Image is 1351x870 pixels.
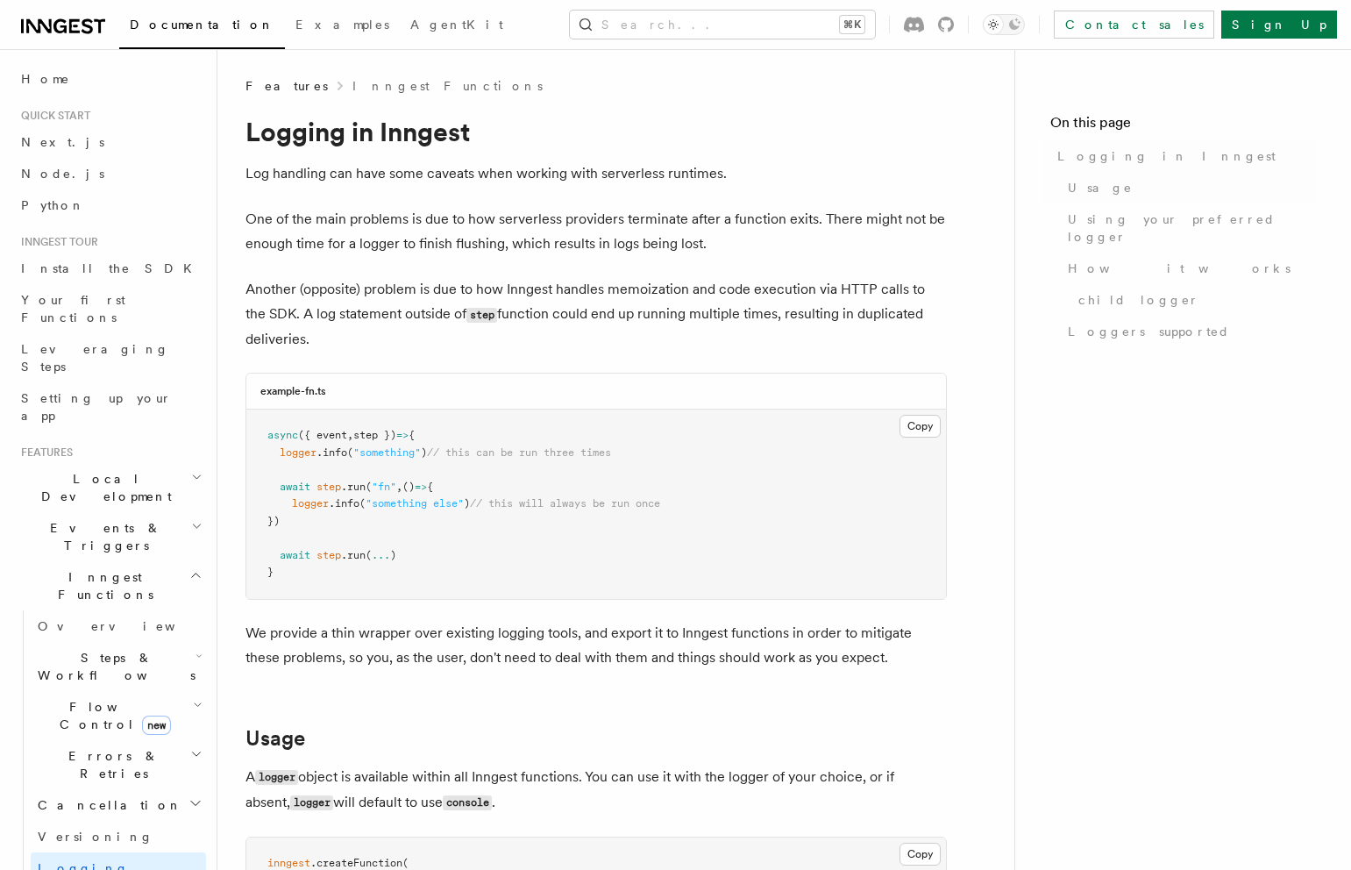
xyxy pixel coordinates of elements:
span: "something else" [366,497,464,510]
span: { [409,429,415,441]
a: Documentation [119,5,285,49]
span: , [347,429,353,441]
button: Errors & Retries [31,740,206,789]
a: Leveraging Steps [14,333,206,382]
a: Setting up your app [14,382,206,431]
a: Install the SDK [14,253,206,284]
code: logger [290,795,333,810]
span: }) [267,515,280,527]
span: Using your preferred logger [1068,210,1316,246]
a: Logging in Inngest [1050,140,1316,172]
span: Versioning [38,830,153,844]
a: Using your preferred logger [1061,203,1316,253]
span: "fn" [372,481,396,493]
h3: example-fn.ts [260,384,326,398]
p: We provide a thin wrapper over existing logging tools, and export it to Inngest functions in orde... [245,621,947,670]
span: Inngest tour [14,235,98,249]
button: Events & Triggers [14,512,206,561]
span: step [316,481,341,493]
a: child logger [1071,284,1316,316]
span: AgentKit [410,18,503,32]
button: Cancellation [31,789,206,821]
span: // this can be run three times [427,446,611,459]
p: One of the main problems is due to how serverless providers terminate after a function exits. The... [245,207,947,256]
a: AgentKit [400,5,514,47]
a: Home [14,63,206,95]
span: ) [464,497,470,510]
span: Leveraging Steps [21,342,169,374]
span: .info [316,446,347,459]
span: Node.js [21,167,104,181]
span: Home [21,70,70,88]
span: .info [329,497,359,510]
a: Sign Up [1221,11,1337,39]
span: await [280,481,310,493]
span: inngest [267,857,310,869]
span: ( [402,857,409,869]
p: Log handling can have some caveats when working with serverless runtimes. [245,161,947,186]
span: // this will always be run once [470,497,660,510]
span: ( [366,549,372,561]
span: Your first Functions [21,293,125,324]
button: Copy [899,415,941,438]
a: Node.js [14,158,206,189]
span: logger [292,497,329,510]
span: ( [366,481,372,493]
span: ( [347,446,353,459]
span: .run [341,481,366,493]
span: Examples [295,18,389,32]
span: , [396,481,402,493]
code: console [443,795,492,810]
button: Flow Controlnew [31,691,206,740]
button: Inngest Functions [14,561,206,610]
span: Inngest Functions [14,568,189,603]
button: Copy [899,843,941,866]
span: Usage [1068,179,1133,196]
span: () [402,481,415,493]
a: Your first Functions [14,284,206,333]
span: Flow Control [31,698,193,733]
span: .createFunction [310,857,402,869]
a: Versioning [31,821,206,852]
span: "something" [353,446,421,459]
a: Inngest Functions [352,77,543,95]
span: } [267,566,274,578]
span: Python [21,198,85,212]
a: Examples [285,5,400,47]
span: Setting up your app [21,391,172,423]
a: Loggers supported [1061,316,1316,347]
a: Usage [245,726,305,751]
span: => [415,481,427,493]
span: ) [390,549,396,561]
span: Install the SDK [21,261,203,275]
span: .run [341,549,366,561]
span: step [316,549,341,561]
span: ) [421,446,427,459]
span: Steps & Workflows [31,649,196,684]
h1: Logging in Inngest [245,116,947,147]
span: Logging in Inngest [1057,147,1276,165]
span: ... [372,549,390,561]
a: Next.js [14,126,206,158]
a: Overview [31,610,206,642]
span: { [427,481,433,493]
code: step [466,308,497,323]
code: logger [255,770,298,785]
span: logger [280,446,316,459]
span: Next.js [21,135,104,149]
span: child logger [1078,291,1199,309]
a: Usage [1061,172,1316,203]
span: Features [14,446,73,460]
span: Quick start [14,109,90,123]
h4: On this page [1050,112,1316,140]
span: step }) [353,429,396,441]
span: Overview [38,619,218,633]
p: A object is available within all Inngest functions. You can use it with the logger of your choice... [245,765,947,816]
p: Another (opposite) problem is due to how Inngest handles memoization and code execution via HTTP ... [245,277,947,352]
span: Events & Triggers [14,519,191,554]
span: How it works [1068,260,1291,277]
span: => [396,429,409,441]
span: Loggers supported [1068,323,1230,340]
a: Python [14,189,206,221]
span: Local Development [14,470,191,505]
